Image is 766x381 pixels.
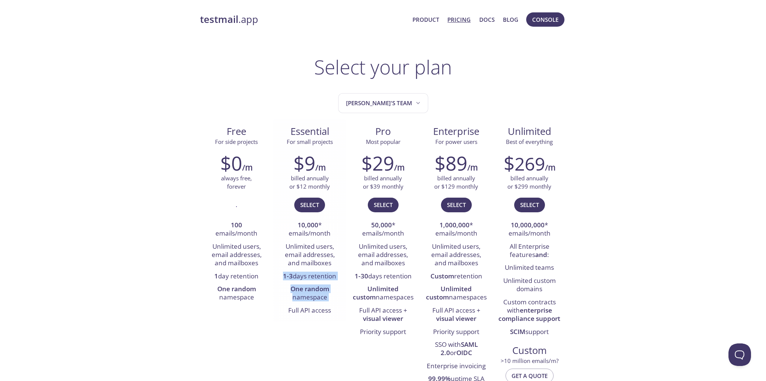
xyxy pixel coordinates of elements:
[352,240,414,270] li: Unlimited users, email addresses, and mailboxes
[510,327,525,336] strong: SCIM
[501,357,558,364] span: > 10 million emails/m?
[439,221,470,229] strong: 1,000,000
[353,284,399,301] strong: Unlimited custom
[526,12,564,27] button: Console
[426,125,487,138] span: Enterprise
[504,152,545,174] h2: $
[479,15,495,24] a: Docs
[363,314,403,323] strong: visual viewer
[287,138,333,145] span: For small projects
[520,200,539,210] span: Select
[394,161,405,174] h6: /m
[289,174,330,190] p: billed annually or $12 monthly
[368,198,399,212] button: Select
[200,13,238,26] strong: testmail
[206,125,267,138] span: Free
[514,198,545,212] button: Select
[498,219,560,240] li: * emails/month
[430,272,454,280] strong: Custom
[425,339,487,360] li: SSO with or
[499,344,560,357] span: Custom
[352,125,414,138] span: Pro
[371,221,392,229] strong: 50,000
[535,250,547,259] strong: and
[498,240,560,262] li: All Enterprise features :
[315,161,326,174] h6: /m
[279,125,340,138] span: Essential
[366,138,400,145] span: Most popular
[374,200,393,210] span: Select
[425,360,487,373] li: Enterprise invoicing
[314,56,452,78] h1: Select your plan
[352,326,414,339] li: Priority support
[352,304,414,326] li: Full API access +
[242,161,253,174] h6: /m
[545,161,555,174] h6: /m
[355,272,368,280] strong: 1-30
[215,138,258,145] span: For side projects
[279,283,341,304] li: namespace
[338,93,428,113] button: Toni's team
[231,221,242,229] strong: 100
[214,272,218,280] strong: 1
[279,240,341,270] li: Unlimited users, email addresses, and mailboxes
[425,326,487,339] li: Priority support
[220,152,242,174] h2: $0
[279,304,341,317] li: Full API access
[206,283,268,304] li: namespace
[361,152,394,174] h2: $29
[511,221,545,229] strong: 10,000,000
[425,283,487,304] li: namespaces
[293,152,315,174] h2: $9
[352,283,414,304] li: namespaces
[441,198,472,212] button: Select
[498,306,560,323] strong: enterprise compliance support
[434,174,478,190] p: billed annually or $129 monthly
[435,152,467,174] h2: $89
[436,314,476,323] strong: visual viewer
[279,219,341,240] li: * emails/month
[425,304,487,326] li: Full API access +
[498,262,560,274] li: Unlimited teams
[346,98,422,108] span: [PERSON_NAME]'s team
[290,284,329,293] strong: One random
[498,275,560,296] li: Unlimited custom domains
[506,138,553,145] span: Best of everything
[503,15,518,24] a: Blog
[412,15,439,24] a: Product
[508,125,551,138] span: Unlimited
[294,198,325,212] button: Select
[425,219,487,240] li: * emails/month
[425,270,487,283] li: retention
[300,200,319,210] span: Select
[498,326,560,339] li: support
[426,284,472,301] strong: Unlimited custom
[283,272,293,280] strong: 1-3
[456,348,472,357] strong: OIDC
[200,13,407,26] a: testmail.app
[532,15,558,24] span: Console
[512,371,548,381] span: Get a quote
[515,151,545,176] span: 269
[447,15,471,24] a: Pricing
[206,240,268,270] li: Unlimited users, email addresses, and mailboxes
[425,240,487,270] li: Unlimited users, email addresses, and mailboxes
[447,200,466,210] span: Select
[467,161,478,174] h6: /m
[352,270,414,283] li: days retention
[507,174,551,190] p: billed annually or $299 monthly
[498,296,560,326] li: Custom contracts with
[435,138,477,145] span: For power users
[206,270,268,283] li: day retention
[217,284,256,293] strong: One random
[279,270,341,283] li: days retention
[441,340,478,357] strong: SAML 2.0
[728,343,751,366] iframe: Help Scout Beacon - Open
[206,219,268,240] li: emails/month
[298,221,318,229] strong: 10,000
[221,174,252,190] p: always free, forever
[352,219,414,240] li: * emails/month
[363,174,403,190] p: billed annually or $39 monthly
